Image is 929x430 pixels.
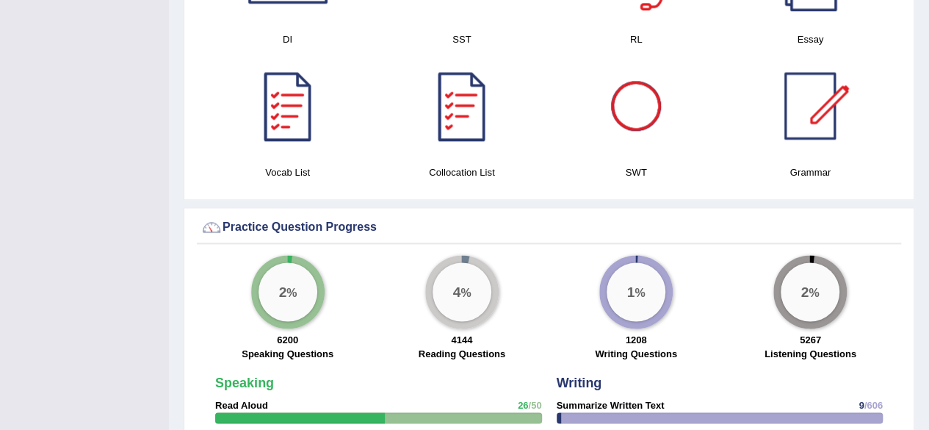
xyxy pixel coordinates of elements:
[242,347,333,361] label: Speaking Questions
[215,400,268,411] strong: Read Aloud
[557,400,665,411] strong: Summarize Written Text
[800,334,821,345] strong: 5267
[557,32,716,47] h4: RL
[433,262,491,321] div: %
[801,284,809,300] big: 2
[208,165,367,180] h4: Vocab List
[451,334,472,345] strong: 4144
[259,262,317,321] div: %
[627,284,635,300] big: 1
[864,400,883,411] span: /606
[382,165,541,180] h4: Collocation List
[557,376,602,390] strong: Writing
[528,400,541,411] span: /50
[278,284,286,300] big: 2
[200,216,897,238] div: Practice Question Progress
[419,347,505,361] label: Reading Questions
[607,262,665,321] div: %
[626,334,647,345] strong: 1208
[557,165,716,180] h4: SWT
[595,347,677,361] label: Writing Questions
[518,400,528,411] span: 26
[452,284,460,300] big: 4
[215,376,274,390] strong: Speaking
[382,32,541,47] h4: SST
[731,165,890,180] h4: Grammar
[764,347,856,361] label: Listening Questions
[277,334,298,345] strong: 6200
[208,32,367,47] h4: DI
[858,400,864,411] span: 9
[781,262,839,321] div: %
[731,32,890,47] h4: Essay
